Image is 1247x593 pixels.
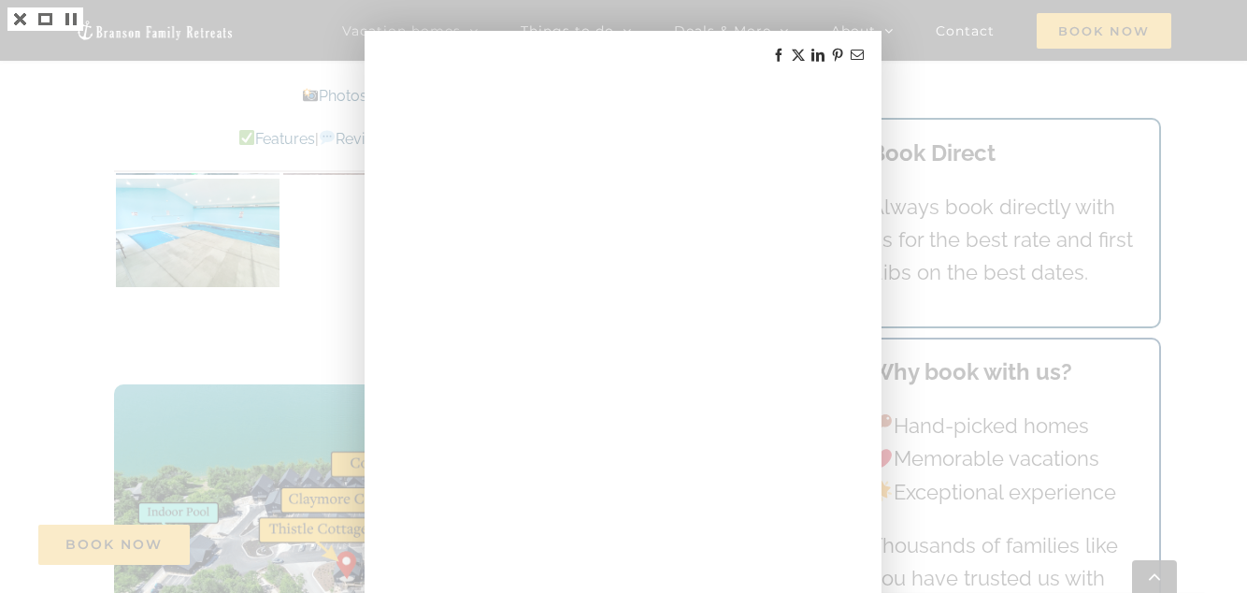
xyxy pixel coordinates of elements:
[791,48,806,63] a: Share on X
[810,48,825,63] a: Share on LinkedIn
[7,7,33,31] a: Press Esc to close
[771,48,786,63] a: Share on Facebook
[58,7,83,31] a: Slideshow
[830,48,845,63] a: Share on Pinterest
[850,48,865,63] a: Share by Email
[33,7,58,31] a: Enter Fullscreen (Shift+Enter)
